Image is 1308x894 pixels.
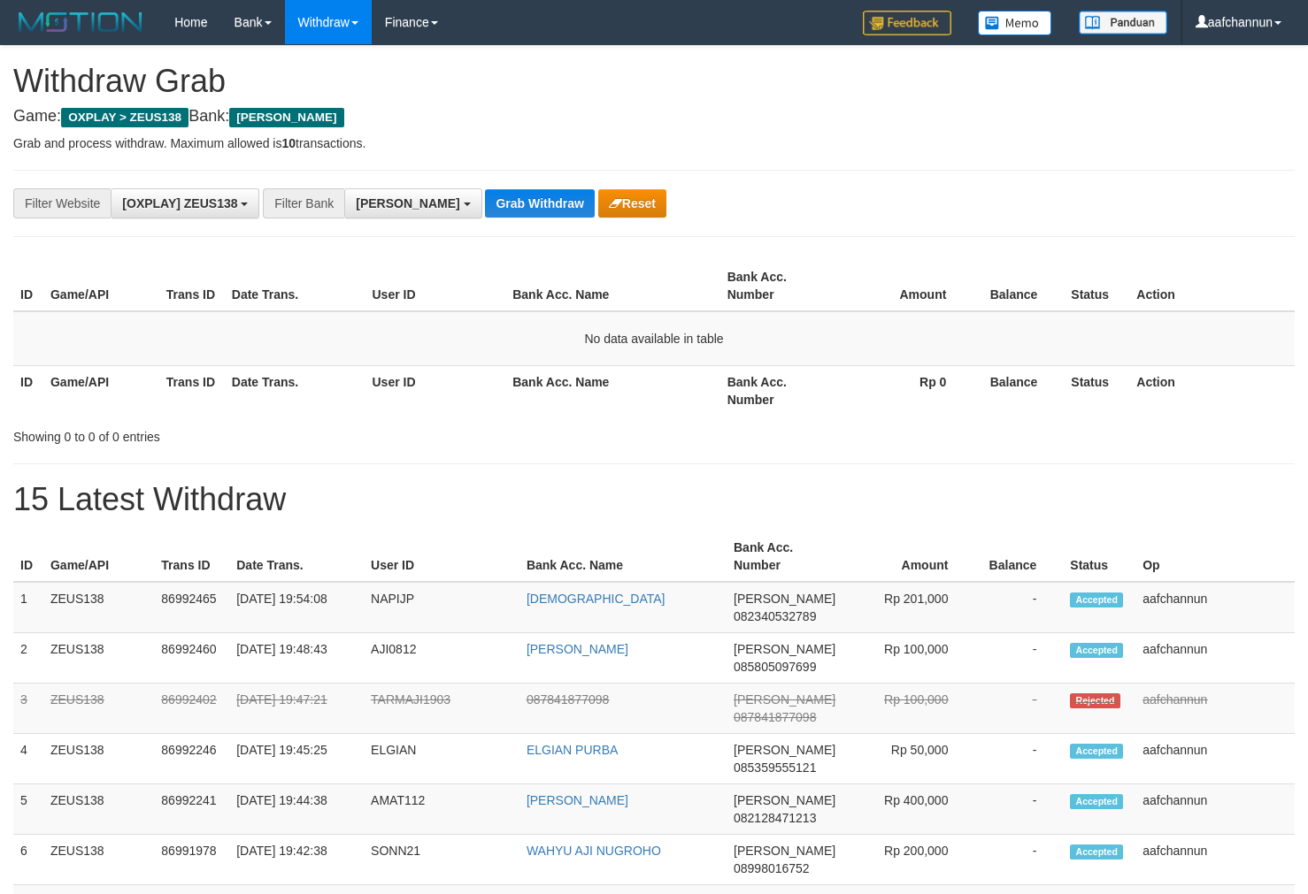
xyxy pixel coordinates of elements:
span: [PERSON_NAME] [734,793,835,807]
th: Trans ID [159,365,225,416]
strong: 10 [281,136,296,150]
th: Action [1129,365,1295,416]
td: - [974,582,1063,633]
td: - [974,784,1063,835]
th: Date Trans. [225,365,365,416]
td: aafchannun [1135,582,1295,633]
td: aafchannun [1135,734,1295,784]
th: Game/API [43,261,159,311]
span: Copy 085359555121 to clipboard [734,760,816,775]
h1: 15 Latest Withdraw [13,482,1295,517]
td: aafchannun [1135,633,1295,684]
button: [OXPLAY] ZEUS138 [111,188,259,218]
th: Bank Acc. Number [727,531,843,582]
td: 2 [13,633,43,684]
div: Showing 0 to 0 of 0 entries [13,421,532,446]
td: - [974,835,1063,885]
td: ZEUS138 [43,734,154,784]
td: [DATE] 19:54:08 [229,582,364,633]
td: ELGIAN [364,734,519,784]
td: Rp 50,000 [843,734,974,784]
td: AJI0812 [364,633,519,684]
td: [DATE] 19:44:38 [229,784,364,835]
td: NAPIJP [364,582,519,633]
th: Balance [973,365,1064,416]
span: [OXPLAY] ZEUS138 [122,196,237,210]
a: [DEMOGRAPHIC_DATA] [527,592,666,606]
th: Bank Acc. Name [519,531,727,582]
img: Button%20Memo.svg [978,11,1052,35]
td: - [974,684,1063,734]
th: Trans ID [159,261,225,311]
th: Bank Acc. Name [505,365,720,416]
td: ZEUS138 [43,784,154,835]
td: aafchannun [1135,684,1295,734]
td: [DATE] 19:42:38 [229,835,364,885]
span: Accepted [1070,643,1123,658]
th: User ID [364,531,519,582]
td: - [974,633,1063,684]
th: User ID [365,261,506,311]
th: ID [13,261,43,311]
th: Bank Acc. Number [720,365,836,416]
td: 6 [13,835,43,885]
td: 86992460 [154,633,229,684]
span: Rejected [1070,693,1119,708]
th: Op [1135,531,1295,582]
td: Rp 400,000 [843,784,974,835]
td: 4 [13,734,43,784]
td: SONN21 [364,835,519,885]
td: ZEUS138 [43,582,154,633]
span: [PERSON_NAME] [734,642,835,656]
td: No data available in table [13,311,1295,366]
td: aafchannun [1135,835,1295,885]
button: [PERSON_NAME] [344,188,481,218]
td: 1 [13,582,43,633]
span: [PERSON_NAME] [734,844,835,858]
a: [PERSON_NAME] [527,793,628,807]
td: 86992402 [154,684,229,734]
span: Copy 082340532789 to clipboard [734,609,816,623]
span: [PERSON_NAME] [734,592,835,606]
h4: Game: Bank: [13,108,1295,126]
th: Status [1064,365,1129,416]
th: Date Trans. [225,261,365,311]
span: Accepted [1070,592,1123,607]
th: Status [1063,531,1135,582]
td: - [974,734,1063,784]
td: 86991978 [154,835,229,885]
td: ZEUS138 [43,633,154,684]
td: [DATE] 19:48:43 [229,633,364,684]
th: ID [13,531,43,582]
th: Bank Acc. Number [720,261,836,311]
div: Filter Bank [263,188,344,218]
td: 86992465 [154,582,229,633]
td: AMAT112 [364,784,519,835]
img: panduan.png [1079,11,1167,34]
a: WAHYU AJI NUGROHO [527,844,661,858]
th: Status [1064,261,1129,311]
td: 3 [13,684,43,734]
td: Rp 100,000 [843,633,974,684]
span: Accepted [1070,794,1123,809]
td: TARMAJI1903 [364,684,519,734]
th: Action [1129,261,1295,311]
a: [PERSON_NAME] [527,642,628,656]
span: Copy 085805097699 to clipboard [734,660,816,674]
th: Balance [974,531,1063,582]
td: 86992246 [154,734,229,784]
td: Rp 201,000 [843,582,974,633]
button: Grab Withdraw [485,189,594,218]
th: Rp 0 [836,365,973,416]
td: 5 [13,784,43,835]
span: Copy 087841877098 to clipboard [734,710,816,724]
td: Rp 100,000 [843,684,974,734]
span: [PERSON_NAME] [734,692,835,707]
td: ZEUS138 [43,684,154,734]
img: Feedback.jpg [863,11,951,35]
button: Reset [598,189,666,218]
td: [DATE] 19:47:21 [229,684,364,734]
span: Copy 08998016752 to clipboard [734,861,810,875]
p: Grab and process withdraw. Maximum allowed is transactions. [13,134,1295,152]
th: Amount [843,531,974,582]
